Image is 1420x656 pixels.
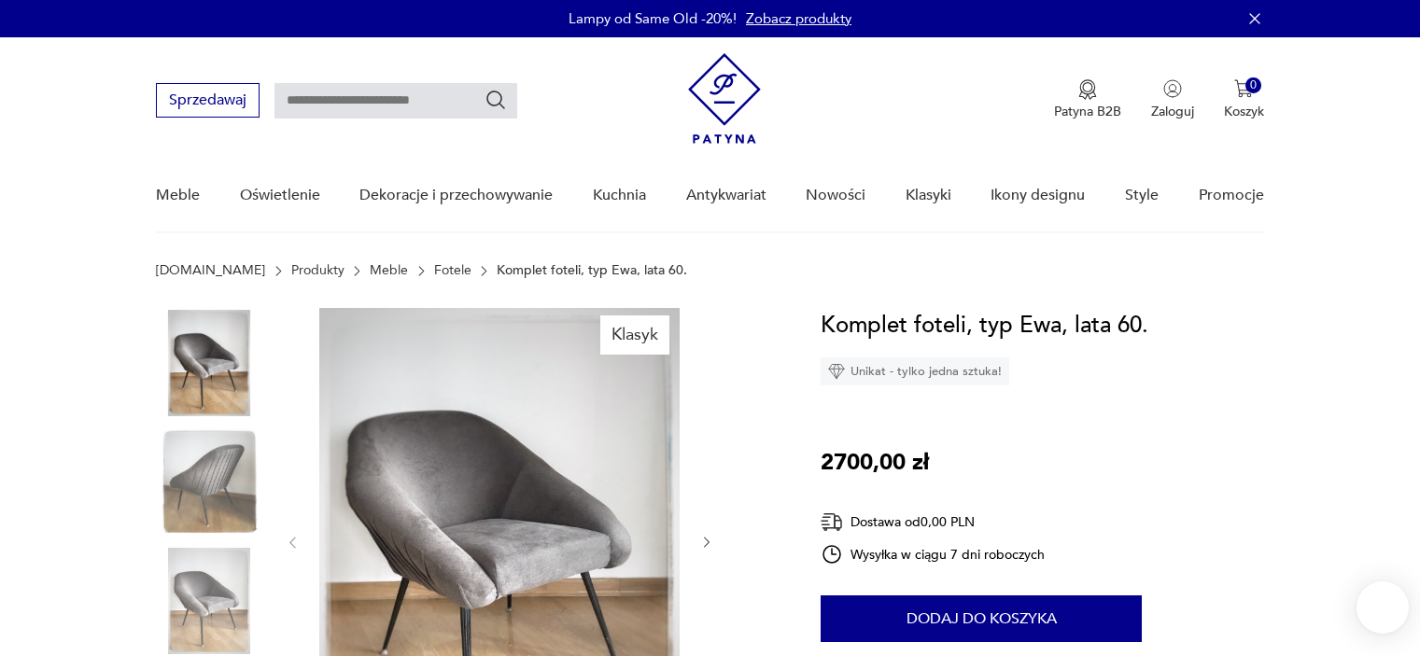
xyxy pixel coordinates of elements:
[485,89,507,111] button: Szukaj
[821,543,1045,565] div: Wysyłka w ciągu 7 dni roboczych
[1224,79,1264,120] button: 0Koszyk
[156,95,260,108] a: Sprzedawaj
[156,548,262,654] img: Zdjęcie produktu Komplet foteli, typ Ewa, lata 60.
[821,595,1142,642] button: Dodaj do koszyka
[1054,103,1121,120] p: Patyna B2B
[906,160,951,231] a: Klasyki
[1199,160,1264,231] a: Promocje
[434,263,471,278] a: Fotele
[991,160,1085,231] a: Ikony designu
[370,263,408,278] a: Meble
[600,315,669,355] div: Klasyk
[1125,160,1159,231] a: Style
[1151,79,1194,120] button: Zaloguj
[156,263,265,278] a: [DOMAIN_NAME]
[746,9,851,28] a: Zobacz produkty
[593,160,646,231] a: Kuchnia
[1163,79,1182,98] img: Ikonka użytkownika
[686,160,766,231] a: Antykwariat
[156,310,262,416] img: Zdjęcie produktu Komplet foteli, typ Ewa, lata 60.
[240,160,320,231] a: Oświetlenie
[156,160,200,231] a: Meble
[828,363,845,380] img: Ikona diamentu
[821,357,1009,385] div: Unikat - tylko jedna sztuka!
[688,53,761,144] img: Patyna - sklep z meblami i dekoracjami vintage
[1245,77,1261,93] div: 0
[1078,79,1097,100] img: Ikona medalu
[497,263,687,278] p: Komplet foteli, typ Ewa, lata 60.
[821,510,1045,534] div: Dostawa od 0,00 PLN
[1357,581,1409,634] iframe: Smartsupp widget button
[1151,103,1194,120] p: Zaloguj
[1054,79,1121,120] button: Patyna B2B
[1234,79,1253,98] img: Ikona koszyka
[569,9,737,28] p: Lampy od Same Old -20%!
[291,263,344,278] a: Produkty
[156,83,260,118] button: Sprzedawaj
[821,445,929,481] p: 2700,00 zł
[1224,103,1264,120] p: Koszyk
[156,428,262,535] img: Zdjęcie produktu Komplet foteli, typ Ewa, lata 60.
[821,510,843,534] img: Ikona dostawy
[821,308,1148,343] h1: Komplet foteli, typ Ewa, lata 60.
[806,160,865,231] a: Nowości
[359,160,553,231] a: Dekoracje i przechowywanie
[1054,79,1121,120] a: Ikona medaluPatyna B2B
